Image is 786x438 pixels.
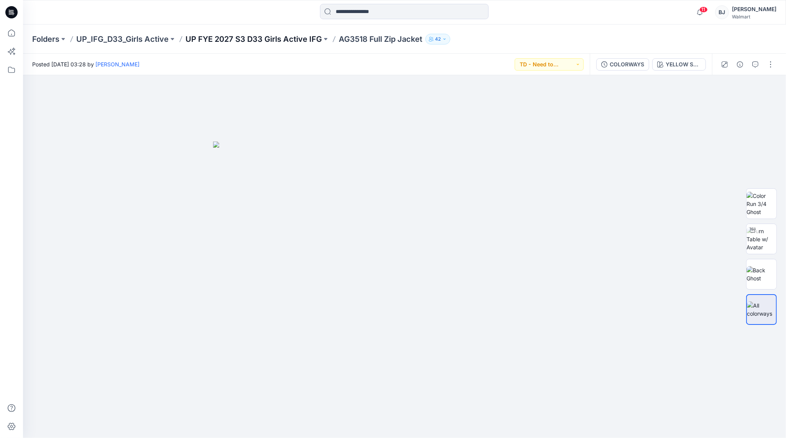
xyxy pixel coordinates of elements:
a: UP_IFG_D33_Girls Active [76,34,169,44]
img: Color Run 3/4 Ghost [747,192,776,216]
div: YELLOW SUNDIAL [666,60,701,69]
div: Walmart [732,14,776,20]
img: Turn Table w/ Avatar [747,227,776,251]
button: COLORWAYS [596,58,649,71]
button: Details [734,58,746,71]
img: eyJhbGciOiJIUzI1NiIsImtpZCI6IjAiLCJzbHQiOiJzZXMiLCJ0eXAiOiJKV1QifQ.eyJkYXRhIjp7InR5cGUiOiJzdG9yYW... [213,142,596,438]
button: YELLOW SUNDIAL [652,58,706,71]
p: 42 [435,35,441,43]
div: [PERSON_NAME] [732,5,776,14]
img: All colorways [747,301,776,318]
button: 42 [425,34,450,44]
a: [PERSON_NAME] [95,61,139,68]
img: Back Ghost [747,266,776,282]
p: AG3518 Full Zip Jacket [339,34,422,44]
span: Posted [DATE] 03:28 by [32,60,139,68]
div: BJ [715,5,729,19]
a: UP FYE 2027 S3 D33 Girls Active IFG [185,34,322,44]
a: Folders [32,34,59,44]
div: COLORWAYS [610,60,644,69]
span: 11 [699,7,708,13]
